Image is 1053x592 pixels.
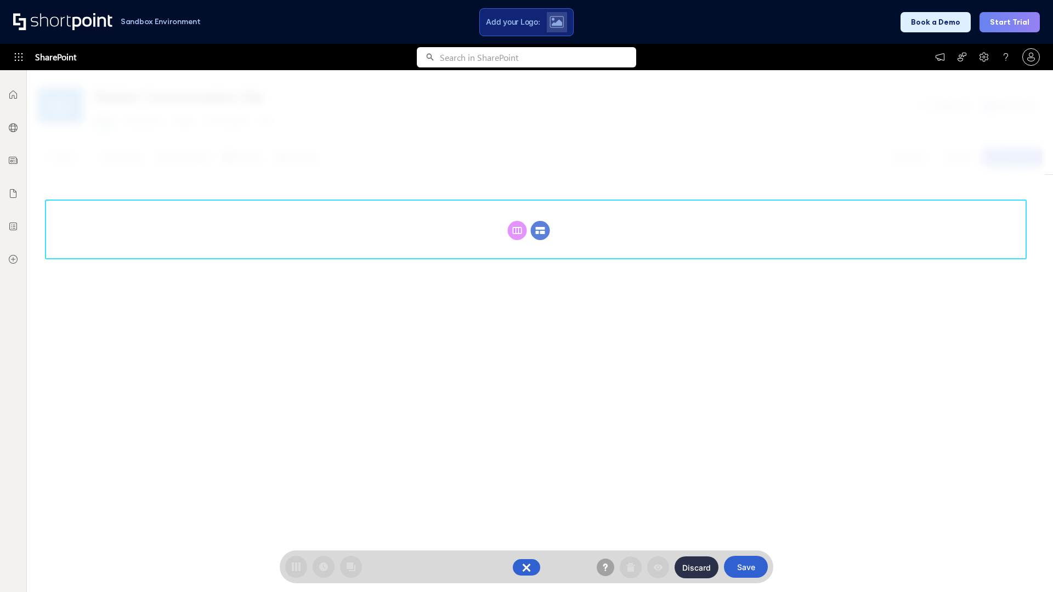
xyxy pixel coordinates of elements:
input: Search in SharePoint [440,47,636,67]
img: Upload logo [550,16,564,28]
span: SharePoint [35,44,76,70]
iframe: Chat Widget [998,539,1053,592]
button: Start Trial [980,12,1040,32]
button: Book a Demo [901,12,971,32]
button: Save [724,556,768,578]
button: Discard [675,556,718,578]
h1: Sandbox Environment [121,19,201,25]
span: Add your Logo: [486,17,540,27]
